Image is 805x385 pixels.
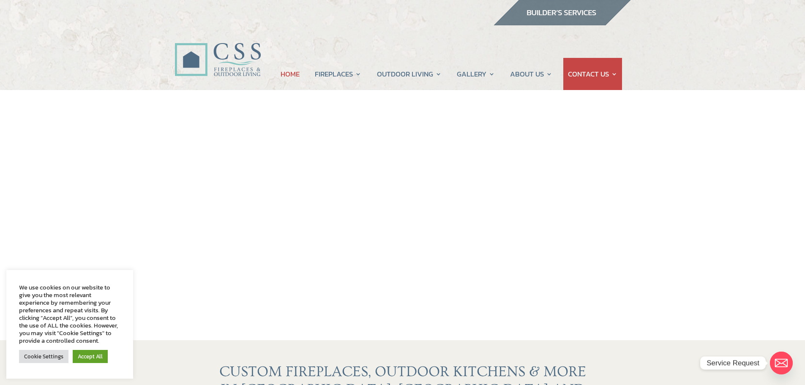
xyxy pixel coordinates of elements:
img: CSS Fireplaces & Outdoor Living (Formerly Construction Solutions & Supply)- Jacksonville Ormond B... [175,19,261,81]
a: HOME [281,58,300,90]
div: We use cookies on our website to give you the most relevant experience by remembering your prefer... [19,284,120,344]
a: ABOUT US [510,58,552,90]
a: builder services construction supply [493,17,631,28]
a: Email [770,352,793,374]
a: GALLERY [457,58,495,90]
a: FIREPLACES [315,58,361,90]
a: Cookie Settings [19,350,68,363]
a: OUTDOOR LIVING [377,58,442,90]
a: CONTACT US [568,58,617,90]
a: Accept All [73,350,108,363]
